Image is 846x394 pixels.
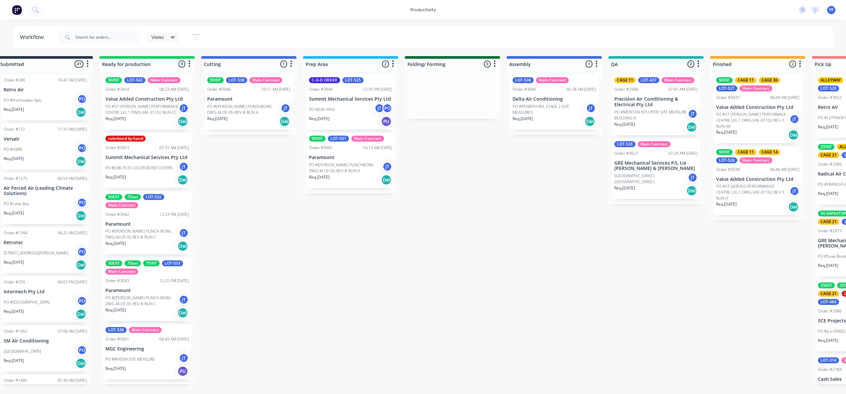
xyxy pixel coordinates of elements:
[77,143,87,153] div: PO
[58,230,87,236] div: 06:25 AM [DATE]
[818,367,842,373] div: Order #2784
[4,210,24,216] p: Req. [DATE]
[105,155,189,160] p: Summit Mechanical Services Pty Ltd
[159,278,189,284] div: 12:25 PM [DATE]
[1,75,90,120] div: Order #24010:47 AM [DATE]Retro AirPO #Freshwater AptsPOReq.[DATE]Del
[105,356,155,362] p: PO #RHEEM SITE MEASURE
[614,150,638,156] div: Order #3027
[614,185,635,191] p: Req. [DATE]
[818,338,838,344] p: Req. [DATE]
[513,104,586,115] p: PO #PENRITH RSL STAGE 2 SITE MEASURES
[179,295,189,305] div: jT
[789,114,799,124] div: jT
[4,289,87,295] p: Intermech Pty Ltd
[58,126,87,132] div: 11:37 AM [DATE]
[716,149,733,155] div: 50INT
[770,95,799,101] div: 06:09 AM [DATE]
[382,103,392,113] div: PO
[328,136,349,142] div: LOT-531
[103,324,191,379] div: LOT-538Main ContractOrder #305106:49 AM [DATE]MGC EngineeringPO #RHEEM SITE MEASUREjTReq.[DATE]PU
[177,241,188,251] div: Del
[105,221,189,227] p: Paramount
[4,107,24,113] p: Req. [DATE]
[4,77,25,83] div: Order #240
[76,358,86,369] div: Del
[105,260,122,266] div: 50EXT
[1,124,90,170] div: Order #17211:37 AM [DATE]VersairPO #HMRIPOReq.[DATE]Del
[58,176,87,181] div: 04:54 AM [DATE]
[309,174,329,180] p: Req. [DATE]
[638,77,659,83] div: LOT-437
[105,336,129,342] div: Order #3051
[614,86,638,92] div: Order #2908
[363,86,392,92] div: 12:35 PM [DATE]
[716,85,737,91] div: LOT-527
[740,157,772,163] div: Main Contract
[818,161,842,167] div: Order #2986
[614,77,636,83] div: CAGE 11
[818,191,838,197] p: Req. [DATE]
[4,87,87,93] p: Retro Air
[105,174,126,180] p: Req. [DATE]
[818,263,838,269] p: Req. [DATE]
[1,173,90,224] div: Order #127504:54 AM [DATE]Air Forced Air (Leading Climate Solutions)PO #Little BoxPOReq.[DATE]Del
[105,77,122,83] div: 50INT
[614,173,688,185] p: [GEOGRAPHIC_DATA] 5 [GEOGRAPHIC_DATA] C
[226,77,247,83] div: LOT-530
[513,96,596,102] p: Delta Air Conditioning
[179,162,189,172] div: jT
[513,77,534,83] div: LOT-536
[759,77,780,83] div: CAGE 36
[4,185,87,197] p: Air Forced Air (Leading Climate Solutions)
[207,116,228,122] p: Req. [DATE]
[103,191,191,255] div: 50EXT75extLOT-532Main ContractOrder #304212:23 PM [DATE]ParamountPO #[PERSON_NAME] PUNCH BOWL DWG...
[105,241,126,246] p: Req. [DATE]
[309,162,382,174] p: PO #[PERSON_NAME] PUNCHBOWL DWG-M-OF-05-REV-B RUN A
[105,165,173,171] p: PO #JOB-3533 COLOR BOND COVERS
[1,227,90,273] div: Order #134406:25 AM [DATE]Retrotec[STREET_ADDRESS][PERSON_NAME]POReq.[DATE]Del
[279,116,290,127] div: Del
[105,278,129,284] div: Order #3043
[1,277,90,322] div: Order #33004:03 PM [DATE]Intermech Pty LtdPO #[GEOGRAPHIC_DATA]POReq.[DATE]Del
[77,296,87,306] div: PO
[58,77,87,83] div: 10:47 AM [DATE]
[536,77,569,83] div: Main Contract
[124,77,145,83] div: LOT-542
[76,211,86,221] div: Del
[716,157,737,163] div: LOT-528
[105,202,138,208] div: Main Contract
[179,353,189,363] div: jT
[125,194,141,200] div: 75ext
[58,378,87,383] div: 05:36 AM [DATE]
[735,77,756,83] div: CAGE 11
[686,185,697,196] div: Del
[177,308,188,318] div: Del
[306,133,395,188] div: 50INTLOT-531Main ContractOrder #304110:13 AM [DATE]ParamountPO #[PERSON_NAME] PUNCHBOWL DWG-M-OF-...
[4,156,24,162] p: Req. [DATE]
[818,228,842,234] div: Order #2973
[20,33,47,41] div: Workflow
[105,194,122,200] div: 50EXT
[105,295,179,307] p: PO #[PERSON_NAME] PUNCH BOWL DWG-M-OF-05 REV-B RUN C
[105,145,129,151] div: Order #3053
[207,86,231,92] div: Order #3040
[159,336,189,342] div: 06:49 AM [DATE]
[207,104,281,115] p: PO #[PERSON_NAME] PUNCHBOWL DWG-M-OF-05-REV-B RUN A
[151,34,164,41] span: Views
[789,186,799,196] div: jT
[638,141,671,147] div: Main Contract
[103,75,191,130] div: 50INTLOT-542Main ContractOrder #305408:23 AM [DATE]Value Added Construction Pty LtdPO #ST [PERSON...
[148,77,180,83] div: Main Contract
[143,194,164,200] div: LOT-532
[381,175,392,185] div: Del
[179,228,189,238] div: jT
[612,139,700,199] div: LOT-526Main ContractOrder #302707:29 AM [DATE]GRE Mechanical Services P/L t/a [PERSON_NAME] & [PE...
[103,133,191,188] div: colorbond by handOrder #305307:31 AM [DATE]Summit Mechanical Services Pty LtdPO #JOB-3533 COLOR B...
[250,77,282,83] div: Main Contract
[716,167,740,173] div: Order #3038
[407,5,439,15] div: productivity
[58,328,87,334] div: 07:06 AM [DATE]
[207,77,224,83] div: 50INT
[818,85,839,91] div: LOT-520
[125,260,141,266] div: 75ext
